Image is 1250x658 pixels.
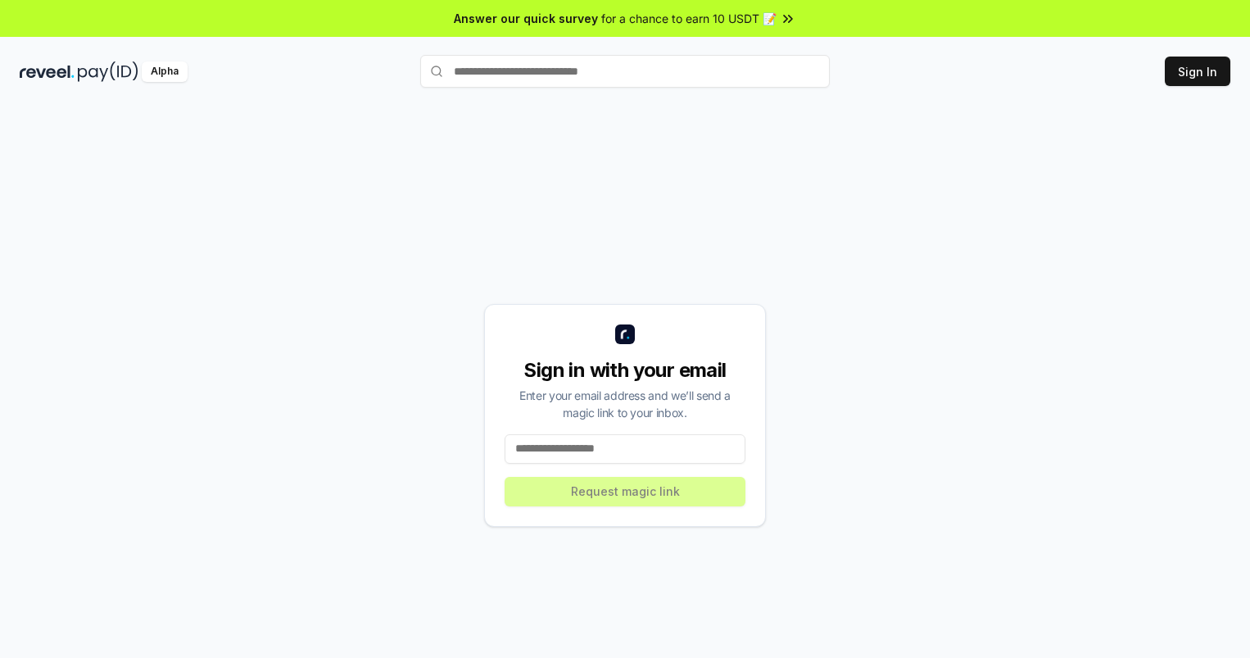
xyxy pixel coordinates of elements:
span: for a chance to earn 10 USDT 📝 [601,10,777,27]
div: Alpha [142,61,188,82]
span: Answer our quick survey [454,10,598,27]
img: logo_small [615,324,635,344]
img: pay_id [78,61,138,82]
button: Sign In [1165,57,1230,86]
div: Sign in with your email [505,357,745,383]
img: reveel_dark [20,61,75,82]
div: Enter your email address and we’ll send a magic link to your inbox. [505,387,745,421]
